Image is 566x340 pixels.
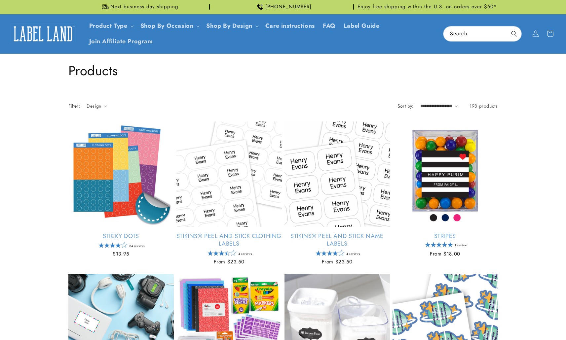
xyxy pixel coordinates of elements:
[265,22,315,30] span: Care instructions
[358,4,497,10] span: Enjoy free shipping within the U.S. on orders over $50*
[68,103,80,110] h2: Filter:
[68,232,174,240] a: Sticky Dots
[89,38,153,45] span: Join Affiliate Program
[507,26,521,41] button: Search
[89,21,128,30] a: Product Type
[85,18,136,34] summary: Product Type
[470,103,498,109] span: 198 products
[265,4,312,10] span: [PHONE_NUMBER]
[10,23,76,44] img: Label Land
[206,21,252,30] a: Shop By Design
[68,62,498,79] h1: Products
[8,21,79,47] a: Label Land
[140,22,194,30] span: Shop By Occasion
[110,4,178,10] span: Next business day shipping
[85,34,157,49] a: Join Affiliate Program
[202,18,261,34] summary: Shop By Design
[261,18,319,34] a: Care instructions
[397,103,414,109] label: Sort by:
[340,18,384,34] a: Label Guide
[393,232,498,240] a: Stripes
[87,103,107,110] summary: Design (0 selected)
[344,22,380,30] span: Label Guide
[319,18,340,34] a: FAQ
[284,232,390,248] a: Stikins® Peel and Stick Name Labels
[323,22,336,30] span: FAQ
[176,232,282,248] a: Stikins® Peel and Stick Clothing Labels
[87,103,101,109] span: Design
[136,18,203,34] summary: Shop By Occasion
